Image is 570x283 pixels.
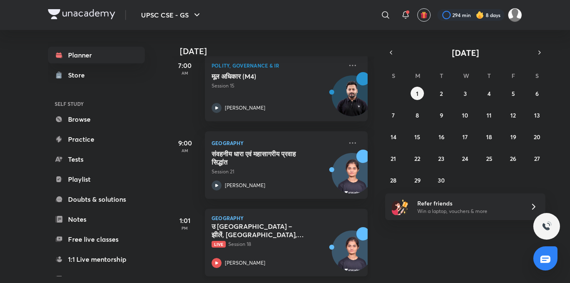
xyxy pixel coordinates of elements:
[463,72,469,80] abbr: Wednesday
[411,152,424,165] button: September 22, 2025
[482,130,496,143] button: September 18, 2025
[168,148,202,153] p: AM
[212,72,315,80] h5: मूल अधिकार (M4)
[439,133,444,141] abbr: September 16, 2025
[212,150,315,166] h5: संवहनीय धारा एवं महासागरीय प्रवाह सिद्धांत
[486,133,492,141] abbr: September 18, 2025
[534,111,540,119] abbr: September 13, 2025
[487,72,491,80] abbr: Thursday
[48,131,145,148] a: Practice
[411,130,424,143] button: September 15, 2025
[417,8,431,22] button: avatar
[510,155,516,163] abbr: September 26, 2025
[48,191,145,208] a: Doubts & solutions
[68,70,90,80] div: Store
[48,151,145,168] a: Tests
[225,182,265,189] p: [PERSON_NAME]
[411,87,424,100] button: September 1, 2025
[397,47,534,58] button: [DATE]
[440,111,443,119] abbr: September 9, 2025
[168,70,202,75] p: AM
[482,152,496,165] button: September 25, 2025
[212,168,343,175] p: Session 21
[387,108,400,122] button: September 7, 2025
[417,208,520,215] p: Win a laptop, vouchers & more
[168,60,202,70] h5: 7:00
[438,176,445,184] abbr: September 30, 2025
[332,235,372,275] img: Avatar
[507,87,520,100] button: September 5, 2025
[387,152,400,165] button: September 21, 2025
[415,72,420,80] abbr: Monday
[440,72,443,80] abbr: Tuesday
[212,215,361,220] p: Geography
[510,111,516,119] abbr: September 12, 2025
[487,111,492,119] abbr: September 11, 2025
[168,225,202,230] p: PM
[212,138,343,148] p: Geography
[168,138,202,148] h5: 9:00
[392,111,395,119] abbr: September 7, 2025
[440,90,443,98] abbr: September 2, 2025
[48,9,115,21] a: Company Logo
[438,155,444,163] abbr: September 23, 2025
[414,176,421,184] abbr: September 29, 2025
[48,97,145,111] h6: SELF STUDY
[462,133,468,141] abbr: September 17, 2025
[530,152,544,165] button: September 27, 2025
[476,11,484,19] img: streak
[486,155,492,163] abbr: September 25, 2025
[411,108,424,122] button: September 8, 2025
[507,108,520,122] button: September 12, 2025
[332,158,372,198] img: Avatar
[48,47,145,63] a: Planner
[48,171,145,188] a: Playlist
[435,173,448,187] button: September 30, 2025
[414,133,420,141] abbr: September 15, 2025
[435,87,448,100] button: September 2, 2025
[416,111,419,119] abbr: September 8, 2025
[459,108,472,122] button: September 10, 2025
[530,108,544,122] button: September 13, 2025
[411,173,424,187] button: September 29, 2025
[212,240,343,248] p: Session 18
[392,72,395,80] abbr: Sunday
[435,108,448,122] button: September 9, 2025
[542,221,552,231] img: ttu
[417,199,520,208] h6: Refer friends
[48,231,145,248] a: Free live classes
[487,90,491,98] abbr: September 4, 2025
[535,72,539,80] abbr: Saturday
[530,130,544,143] button: September 20, 2025
[391,133,396,141] abbr: September 14, 2025
[414,155,420,163] abbr: September 22, 2025
[435,130,448,143] button: September 16, 2025
[534,155,540,163] abbr: September 27, 2025
[459,87,472,100] button: September 3, 2025
[332,80,372,120] img: Avatar
[508,8,522,22] img: Komal
[212,241,226,248] span: Live
[387,130,400,143] button: September 14, 2025
[535,90,539,98] abbr: September 6, 2025
[212,60,343,70] p: Polity, Governance & IR
[180,46,376,56] h4: [DATE]
[136,7,207,23] button: UPSC CSE - GS
[48,211,145,228] a: Notes
[512,90,515,98] abbr: September 5, 2025
[168,215,202,225] h5: 1:01
[387,173,400,187] button: September 28, 2025
[507,130,520,143] button: September 19, 2025
[212,82,343,90] p: Session 15
[212,222,315,239] h5: उ अमेरिका – झीलें, पर्वत, मरुस्थल व घासस्थल
[512,72,515,80] abbr: Friday
[420,11,428,19] img: avatar
[482,108,496,122] button: September 11, 2025
[462,155,468,163] abbr: September 24, 2025
[459,152,472,165] button: September 24, 2025
[507,152,520,165] button: September 26, 2025
[530,87,544,100] button: September 6, 2025
[416,90,419,98] abbr: September 1, 2025
[48,67,145,83] a: Store
[225,104,265,112] p: [PERSON_NAME]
